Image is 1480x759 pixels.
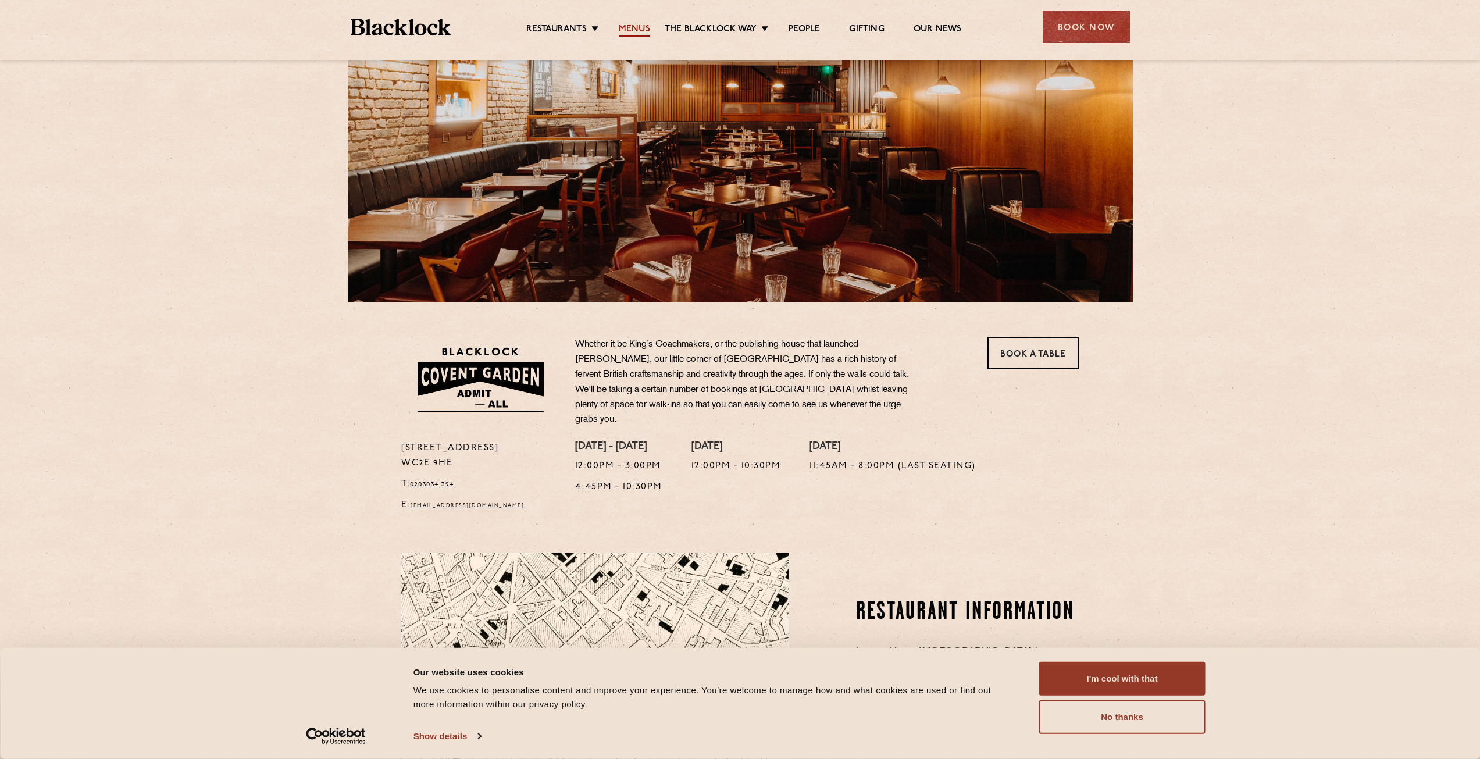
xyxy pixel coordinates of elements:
[691,441,781,454] h4: [DATE]
[411,503,524,508] a: [EMAIL_ADDRESS][DOMAIN_NAME]
[351,19,451,35] img: BL_Textured_Logo-footer-cropped.svg
[413,683,1013,711] div: We use cookies to personalise content and improve your experience. You're welcome to manage how a...
[401,337,558,422] img: BLA_1470_CoventGarden_Website_Solid.svg
[285,728,387,745] a: Usercentrics Cookiebot - opens in a new window
[410,481,454,488] a: 02030341394
[1043,11,1130,43] div: Book Now
[809,441,976,454] h4: [DATE]
[789,24,820,37] a: People
[849,24,884,37] a: Gifting
[401,498,558,513] p: E:
[856,598,1079,627] h2: Restaurant information
[809,459,976,474] p: 11:45am - 8:00pm (Last Seating)
[413,728,481,745] a: Show details
[526,24,587,37] a: Restaurants
[691,459,781,474] p: 12:00pm - 10:30pm
[665,24,757,37] a: The Blacklock Way
[575,459,662,474] p: 12:00pm - 3:00pm
[1039,700,1206,734] button: No thanks
[1039,662,1206,696] button: I'm cool with that
[619,24,650,37] a: Menus
[575,441,662,454] h4: [DATE] - [DATE]
[413,665,1013,679] div: Our website uses cookies
[401,477,558,492] p: T:
[575,337,918,427] p: Whether it be King’s Coachmakers, or the publishing house that launched [PERSON_NAME], our little...
[987,337,1079,369] a: Book a Table
[401,441,558,471] p: [STREET_ADDRESS] WC2E 9HE
[914,24,962,37] a: Our News
[575,480,662,495] p: 4:45pm - 10:30pm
